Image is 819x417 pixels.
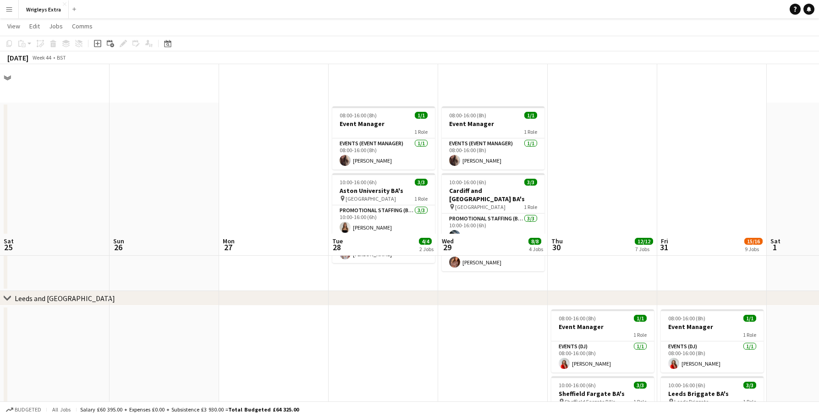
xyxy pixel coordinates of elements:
[661,237,668,245] span: Fri
[661,390,764,398] h3: Leeds Briggate BA's
[414,195,428,202] span: 1 Role
[635,246,653,252] div: 7 Jobs
[442,187,544,203] h3: Cardiff and [GEOGRAPHIC_DATA] BA's
[30,54,53,61] span: Week 44
[5,405,43,415] button: Budgeted
[2,242,14,252] span: 25
[529,246,543,252] div: 4 Jobs
[634,382,647,389] span: 3/3
[80,406,299,413] div: Salary £60 395.00 + Expenses £0.00 + Subsistence £3 930.00 =
[745,246,762,252] div: 9 Jobs
[455,203,506,210] span: [GEOGRAPHIC_DATA]
[332,138,435,170] app-card-role: Events (Event Manager)1/108:00-16:00 (8h)[PERSON_NAME]
[528,238,541,245] span: 8/8
[449,112,486,119] span: 08:00-16:00 (8h)
[633,398,647,405] span: 1 Role
[524,128,537,135] span: 1 Role
[565,398,615,405] span: Sheffield Fargate BA's
[45,20,66,32] a: Jobs
[332,187,435,195] h3: Aston University BA's
[4,20,24,32] a: View
[635,238,653,245] span: 12/12
[744,238,763,245] span: 15/16
[331,242,343,252] span: 28
[668,382,705,389] span: 10:00-16:00 (6h)
[228,406,299,413] span: Total Budgeted £64 325.00
[49,22,63,30] span: Jobs
[550,242,563,252] span: 30
[743,398,756,405] span: 1 Role
[332,237,343,245] span: Tue
[223,237,235,245] span: Mon
[332,106,435,170] app-job-card: 08:00-16:00 (8h)1/1Event Manager1 RoleEvents (Event Manager)1/108:00-16:00 (8h)[PERSON_NAME]
[346,195,396,202] span: [GEOGRAPHIC_DATA]
[524,203,537,210] span: 1 Role
[4,237,14,245] span: Sat
[743,382,756,389] span: 3/3
[442,214,544,271] app-card-role: Promotional Staffing (Brand Ambassadors)3/310:00-16:00 (6h)[PERSON_NAME][PERSON_NAME][PERSON_NAME]
[332,205,435,263] app-card-role: Promotional Staffing (Brand Ambassadors)3/310:00-16:00 (6h)[PERSON_NAME][PERSON_NAME][PERSON_NAME]
[26,20,44,32] a: Edit
[442,237,454,245] span: Wed
[743,331,756,338] span: 1 Role
[769,242,781,252] span: 1
[113,237,124,245] span: Sun
[29,22,40,30] span: Edit
[770,237,781,245] span: Sat
[660,242,668,252] span: 31
[551,323,654,331] h3: Event Manager
[340,112,377,119] span: 08:00-16:00 (8h)
[414,128,428,135] span: 1 Role
[57,54,66,61] div: BST
[559,315,596,322] span: 08:00-16:00 (8h)
[221,242,235,252] span: 27
[559,382,596,389] span: 10:00-16:00 (6h)
[442,120,544,128] h3: Event Manager
[661,323,764,331] h3: Event Manager
[332,120,435,128] h3: Event Manager
[19,0,69,18] button: Wrigleys Extra
[524,179,537,186] span: 3/3
[634,315,647,322] span: 1/1
[551,309,654,373] app-job-card: 08:00-16:00 (8h)1/1Event Manager1 RoleEvents (DJ)1/108:00-16:00 (8h)[PERSON_NAME]
[661,309,764,373] app-job-card: 08:00-16:00 (8h)1/1Event Manager1 RoleEvents (DJ)1/108:00-16:00 (8h)[PERSON_NAME]
[68,20,96,32] a: Comms
[440,242,454,252] span: 29
[419,246,434,252] div: 2 Jobs
[15,406,41,413] span: Budgeted
[7,53,28,62] div: [DATE]
[415,179,428,186] span: 3/3
[415,112,428,119] span: 1/1
[332,173,435,263] app-job-card: 10:00-16:00 (6h)3/3Aston University BA's [GEOGRAPHIC_DATA]1 RolePromotional Staffing (Brand Ambas...
[633,331,647,338] span: 1 Role
[442,138,544,170] app-card-role: Events (Event Manager)1/108:00-16:00 (8h)[PERSON_NAME]
[340,179,377,186] span: 10:00-16:00 (6h)
[442,106,544,170] app-job-card: 08:00-16:00 (8h)1/1Event Manager1 RoleEvents (Event Manager)1/108:00-16:00 (8h)[PERSON_NAME]
[419,238,432,245] span: 4/4
[50,406,72,413] span: All jobs
[661,341,764,373] app-card-role: Events (DJ)1/108:00-16:00 (8h)[PERSON_NAME]
[551,390,654,398] h3: Sheffield Fargate BA's
[551,237,563,245] span: Thu
[112,242,124,252] span: 26
[551,341,654,373] app-card-role: Events (DJ)1/108:00-16:00 (8h)[PERSON_NAME]
[72,22,93,30] span: Comms
[449,179,486,186] span: 10:00-16:00 (6h)
[674,398,709,405] span: Leeds Briggate
[524,112,537,119] span: 1/1
[743,315,756,322] span: 1/1
[7,22,20,30] span: View
[15,294,115,303] div: Leeds and [GEOGRAPHIC_DATA]
[668,315,705,322] span: 08:00-16:00 (8h)
[442,173,544,271] app-job-card: 10:00-16:00 (6h)3/3Cardiff and [GEOGRAPHIC_DATA] BA's [GEOGRAPHIC_DATA]1 RolePromotional Staffing...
